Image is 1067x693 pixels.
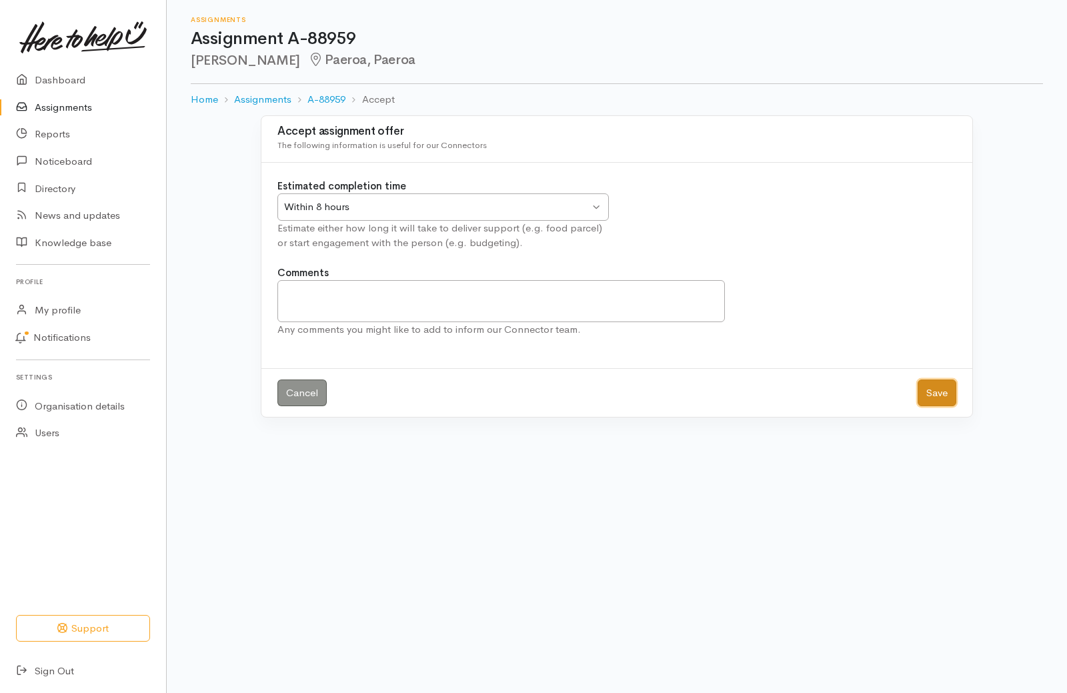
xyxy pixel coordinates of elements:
[284,199,590,215] div: Within 8 hours
[234,92,291,107] a: Assignments
[308,51,415,68] span: Paeroa, Paeroa
[307,92,345,107] a: A-88959
[191,16,1043,23] h6: Assignments
[345,92,394,107] li: Accept
[16,273,150,291] h6: Profile
[277,380,327,407] a: Cancel
[918,380,956,407] button: Save
[191,92,218,107] a: Home
[277,179,406,194] label: Estimated completion time
[191,29,1043,49] h1: Assignment A-88959
[16,368,150,386] h6: Settings
[191,84,1043,115] nav: breadcrumb
[277,125,956,138] h3: Accept assignment offer
[277,322,725,337] div: Any comments you might like to add to inform our Connector team.
[16,615,150,642] button: Support
[277,221,609,251] div: Estimate either how long it will take to deliver support (e.g. food parcel) or start engagement w...
[277,139,487,151] span: The following information is useful for our Connectors
[277,265,329,281] label: Comments
[191,53,1043,68] h2: [PERSON_NAME]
